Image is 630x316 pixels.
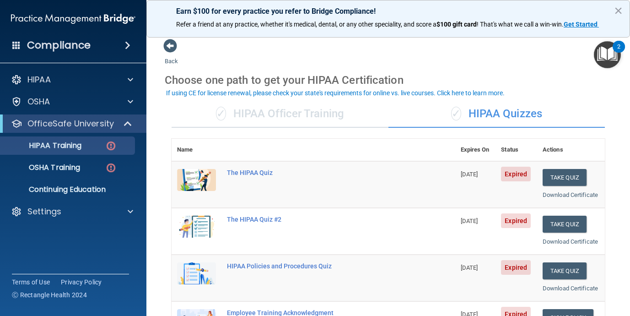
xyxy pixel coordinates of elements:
span: ✓ [216,107,226,120]
p: Continuing Education [6,185,131,194]
a: Privacy Policy [61,278,102,287]
p: OSHA [27,96,50,107]
div: HIPAA Officer Training [172,100,388,128]
strong: $100 gift card [436,21,477,28]
a: Get Started [564,21,599,28]
img: danger-circle.6113f641.png [105,162,117,174]
div: The HIPAA Quiz [227,169,409,176]
span: Expired [501,167,531,181]
button: Close [614,3,623,18]
p: OSHA Training [6,163,80,172]
strong: Get Started [564,21,598,28]
img: danger-circle.6113f641.png [105,140,117,152]
a: OfficeSafe University [11,118,133,129]
div: Choose one path to get your HIPAA Certification [165,67,612,93]
a: Settings [11,206,133,217]
div: If using CE for license renewal, please check your state's requirements for online vs. live cours... [166,90,505,96]
h4: Compliance [27,39,91,52]
div: 2 [617,47,620,59]
th: Expires On [455,139,496,161]
span: [DATE] [461,264,478,271]
a: Download Certificate [543,238,598,245]
span: ✓ [451,107,461,120]
div: The HIPAA Quiz #2 [227,216,409,223]
a: Download Certificate [543,191,598,198]
span: [DATE] [461,218,478,224]
a: HIPAA [11,74,133,85]
span: Expired [501,260,531,275]
p: Settings [27,206,61,217]
span: ! That's what we call a win-win. [477,21,564,28]
div: HIPAA Quizzes [388,100,605,128]
div: HIPAA Policies and Procedures Quiz [227,262,409,270]
span: Ⓒ Rectangle Health 2024 [12,290,87,300]
a: Download Certificate [543,285,598,292]
button: Take Quiz [543,262,587,279]
img: PMB logo [11,10,135,28]
button: Open Resource Center, 2 new notifications [594,41,621,68]
th: Actions [537,139,605,161]
p: OfficeSafe University [27,118,114,129]
p: HIPAA Training [6,141,81,150]
a: Back [165,47,178,65]
a: Terms of Use [12,278,50,287]
p: HIPAA [27,74,51,85]
a: OSHA [11,96,133,107]
span: [DATE] [461,171,478,178]
span: Refer a friend at any practice, whether it's medical, dental, or any other speciality, and score a [176,21,436,28]
th: Status [495,139,537,161]
button: Take Quiz [543,169,587,186]
th: Name [172,139,221,161]
button: Take Quiz [543,216,587,233]
p: Earn $100 for every practice you refer to Bridge Compliance! [176,7,600,16]
button: If using CE for license renewal, please check your state's requirements for online vs. live cours... [165,88,506,98]
span: Expired [501,213,531,228]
